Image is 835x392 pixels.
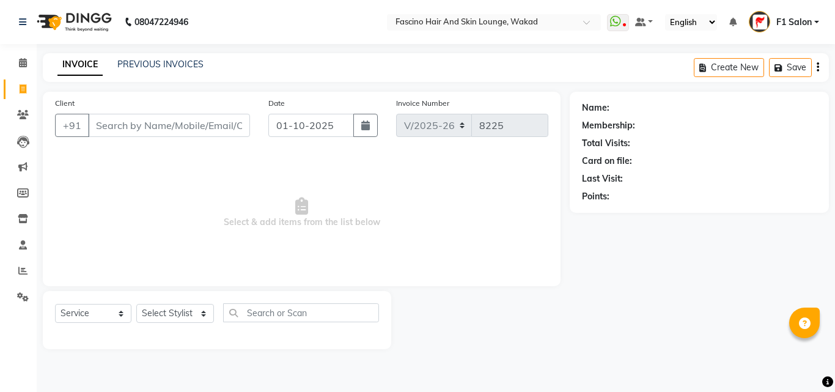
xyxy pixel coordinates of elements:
[582,102,609,114] div: Name:
[88,114,250,137] input: Search by Name/Mobile/Email/Code
[582,190,609,203] div: Points:
[694,58,764,77] button: Create New
[57,54,103,76] a: INVOICE
[582,172,623,185] div: Last Visit:
[582,119,635,132] div: Membership:
[134,5,188,39] b: 08047224946
[55,152,548,274] span: Select & add items from the list below
[776,16,812,29] span: F1 Salon
[31,5,115,39] img: logo
[55,114,89,137] button: +91
[268,98,285,109] label: Date
[55,98,75,109] label: Client
[749,11,770,32] img: F1 Salon
[396,98,449,109] label: Invoice Number
[582,137,630,150] div: Total Visits:
[769,58,812,77] button: Save
[784,343,823,380] iframe: chat widget
[117,59,204,70] a: PREVIOUS INVOICES
[223,303,379,322] input: Search or Scan
[582,155,632,168] div: Card on file:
